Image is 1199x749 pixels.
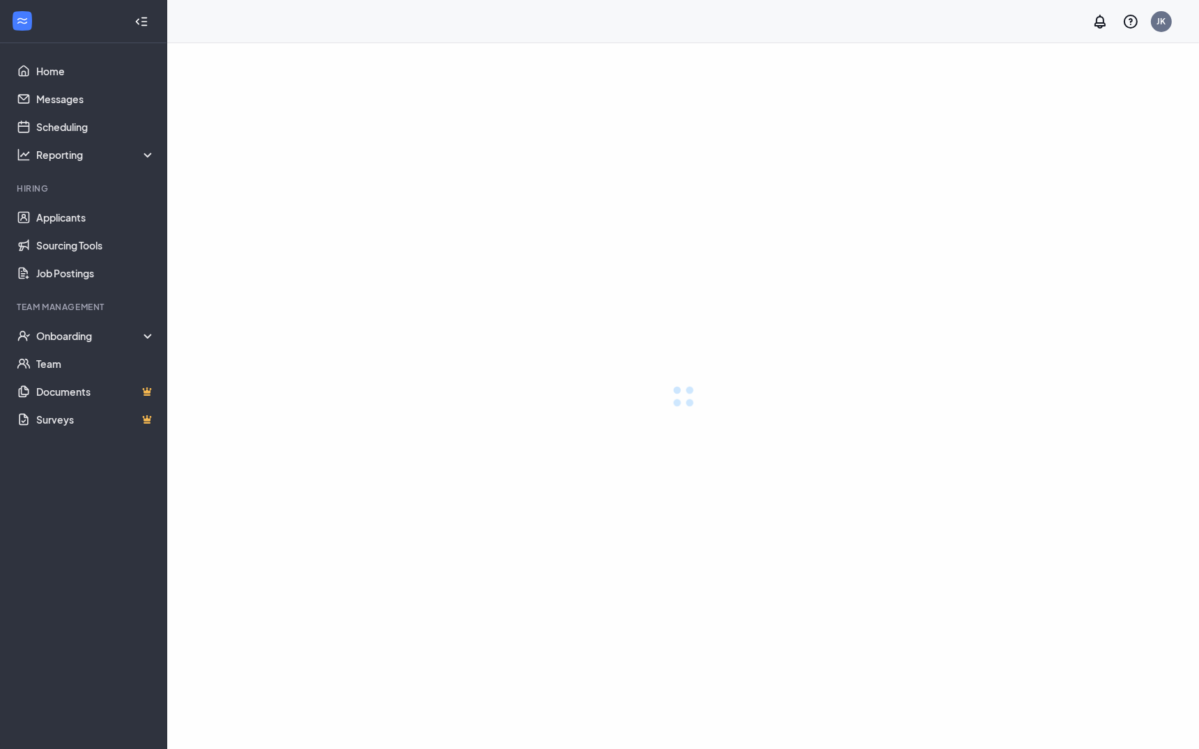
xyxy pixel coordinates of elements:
[36,231,155,259] a: Sourcing Tools
[36,259,155,287] a: Job Postings
[1092,13,1108,30] svg: Notifications
[36,350,155,378] a: Team
[17,301,153,313] div: Team Management
[36,113,155,141] a: Scheduling
[15,14,29,28] svg: WorkstreamLogo
[36,329,156,343] div: Onboarding
[1122,13,1139,30] svg: QuestionInfo
[36,85,155,113] a: Messages
[134,15,148,29] svg: Collapse
[36,406,155,433] a: SurveysCrown
[17,183,153,194] div: Hiring
[36,378,155,406] a: DocumentsCrown
[36,57,155,85] a: Home
[36,148,156,162] div: Reporting
[36,203,155,231] a: Applicants
[1157,15,1166,27] div: JK
[17,329,31,343] svg: UserCheck
[17,148,31,162] svg: Analysis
